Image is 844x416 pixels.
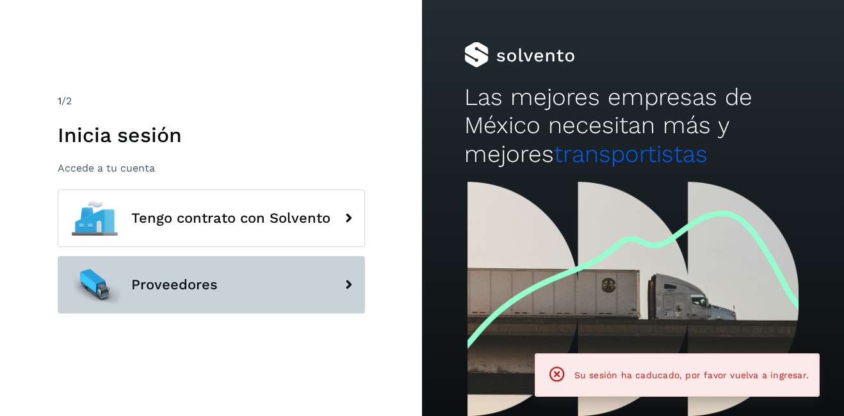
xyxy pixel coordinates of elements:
button: Proveedores [58,256,365,314]
span: Su sesión ha caducado, por favor vuelva a ingresar. [574,370,809,380]
span: Proveedores [131,277,218,292]
p: Accede a tu cuenta [58,162,365,174]
span: Tengo contrato con Solvento [131,211,330,226]
button: Tengo contrato con Solvento [58,189,365,247]
span: transportistas [554,140,708,168]
h1: Inicia sesión [58,123,365,147]
span: 1 [58,95,61,107]
div: /2 [58,93,365,109]
h2: Las mejores empresas de México necesitan más y mejores [464,83,802,168]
